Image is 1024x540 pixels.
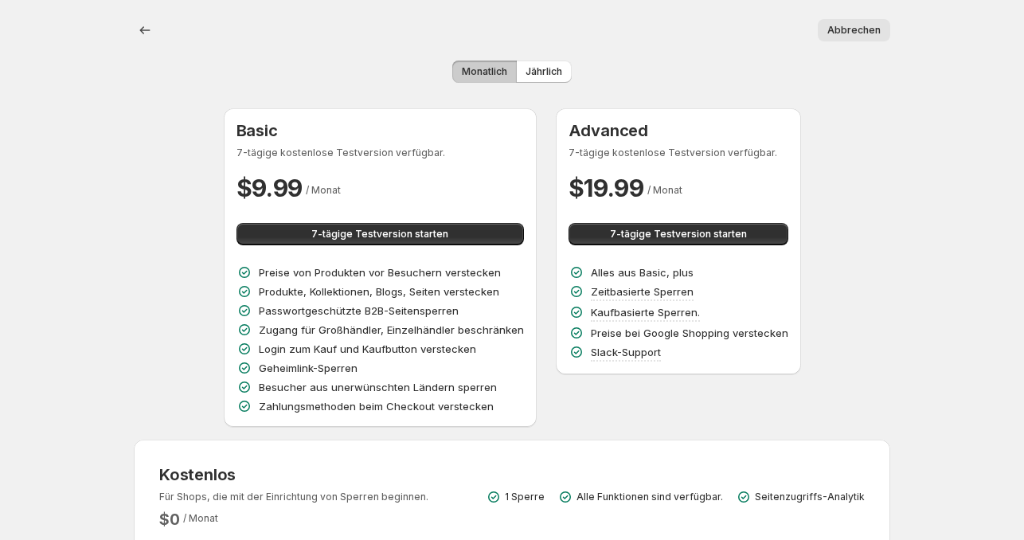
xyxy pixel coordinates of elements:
p: Zugang für Großhändler, Einzelhändler beschränken [259,322,524,338]
p: Geheimlink-Sperren [259,360,358,376]
p: Passwortgeschützte B2B-Seitensperren [259,303,459,319]
p: Alle Funktionen sind verfügbar. [576,491,723,503]
h2: $ 0 [159,510,180,529]
button: 7-tägige Testversion starten [569,223,788,245]
button: Abbrechen [818,19,890,41]
button: Monatlich [452,61,517,83]
p: Für Shops, die mit der Einrichtung von Sperren beginnen. [159,491,428,503]
h2: $ 9.99 [236,172,303,204]
span: Jährlich [526,65,562,78]
h3: Basic [236,121,524,140]
span: 7-tägige Testversion starten [610,228,747,241]
p: Besucher aus unerwünschten Ländern sperren [259,379,497,395]
button: 7-tägige Testversion starten [236,223,524,245]
span: / Monat [183,512,218,524]
h3: Kostenlos [159,465,428,484]
p: Kaufbasierte Sperren. [591,304,700,320]
span: / Monat [306,184,341,196]
button: Jährlich [516,61,572,83]
p: Zeitbasierte Sperren [591,284,694,299]
p: Preise bei Google Shopping verstecken [591,325,788,341]
button: Zurück [134,19,156,41]
p: Produkte, Kollektionen, Blogs, Seiten verstecken [259,284,499,299]
h3: Advanced [569,121,788,140]
h2: $ 19.99 [569,172,644,204]
p: Preise von Produkten vor Besuchern verstecken [259,264,501,280]
p: Login zum Kauf und Kaufbutton verstecken [259,341,476,357]
span: Abbrechen [827,24,881,37]
span: Monatlich [462,65,507,78]
p: Zahlungsmethoden beim Checkout verstecken [259,398,494,414]
span: / Monat [647,184,682,196]
p: Seitenzugriffs-Analytik [755,491,865,503]
p: 7-tägige kostenlose Testversion verfügbar. [236,147,524,159]
p: Slack-Support [591,344,661,360]
p: Alles aus Basic, plus [591,264,694,280]
span: 7-tägige Testversion starten [311,228,448,241]
p: 1 Sperre [505,491,545,503]
p: 7-tägige kostenlose Testversion verfügbar. [569,147,788,159]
